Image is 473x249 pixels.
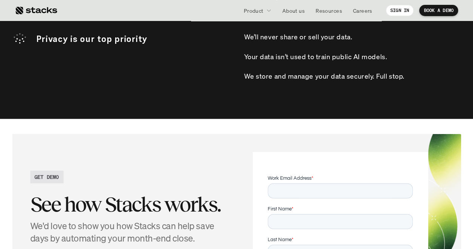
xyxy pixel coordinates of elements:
a: About us [278,4,309,17]
p: Your data isn’t used to train public AI models. [244,51,387,62]
a: Careers [348,4,377,17]
p: Resources [316,7,342,15]
h2: GET DEMO [34,173,59,181]
a: SIGN IN [386,5,414,16]
p: BOOK A DEMO [424,8,454,13]
p: Careers [353,7,372,15]
p: SIGN IN [390,8,409,13]
p: Product [244,7,264,15]
p: We store and manage your data securely. Full stop. [244,71,405,82]
a: BOOK A DEMO [419,5,458,16]
a: Privacy Policy [88,173,121,179]
p: We’ll never share or sell your data. [244,31,352,42]
a: Resources [311,4,347,17]
h4: We'd love to show you how Stacks can help save days by automating your month-end close. [30,220,231,245]
p: Privacy is our top priority [36,33,229,45]
p: About us [282,7,305,15]
h2: See how Stacks works. [30,193,231,216]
